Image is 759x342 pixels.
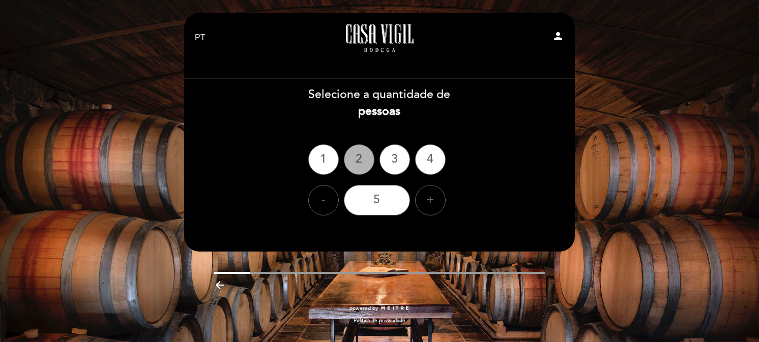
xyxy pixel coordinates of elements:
[308,185,339,215] div: -
[184,86,575,120] div: Selecione a quantidade de
[316,24,443,52] a: Casa Vigil - Restaurante
[415,185,446,215] div: +
[308,144,339,175] div: 1
[415,144,446,175] div: 4
[214,279,226,291] i: arrow_backward
[379,144,410,175] div: 3
[381,306,410,311] img: MEITRE
[552,30,564,42] i: person
[344,185,410,215] div: 5
[344,144,374,175] div: 2
[552,30,564,46] button: person
[349,305,378,312] span: powered by
[354,317,405,324] a: Política de privacidade
[349,305,410,312] a: powered by
[359,104,401,118] b: pessoas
